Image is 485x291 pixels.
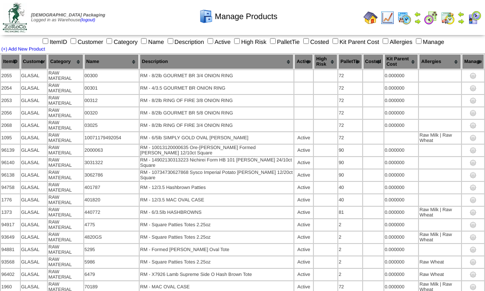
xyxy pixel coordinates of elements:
td: 0.000000 [384,269,419,280]
th: Category [48,54,83,69]
td: 0.000000 [384,194,419,206]
td: RAW MATERIAL [48,95,83,106]
td: 4775 [84,219,139,231]
td: RM - 8/2lb RING OF FIRE 3/8 ONION RING [140,95,293,106]
div: Active [295,173,313,178]
img: cabinet.gif [199,9,213,24]
td: 1776 [1,194,20,206]
img: settings.gif [469,184,477,191]
td: RAW MATERIAL [48,107,83,119]
td: 0.000000 [384,70,419,82]
td: GLASAL [21,256,47,268]
img: line_graph.gif [380,11,395,25]
td: RM - 10013120000635 Ore-[PERSON_NAME] Formed [PERSON_NAME] 12/10ct Square [140,145,293,156]
td: 0.000000 [384,95,419,106]
th: Costed [363,54,383,69]
div: Active [295,210,313,215]
span: [DEMOGRAPHIC_DATA] Packaging [31,13,105,18]
img: settings.gif [469,246,477,253]
a: (logout) [80,18,95,23]
th: Manage [462,54,484,69]
td: RAW MATERIAL [48,132,83,144]
td: RM - X7926 Lamb Supreme Side O Hash Brown Tote [140,269,293,280]
div: Active [295,148,313,153]
input: Costed [303,38,309,44]
img: settings.gif [469,283,477,291]
input: Description [168,38,173,44]
td: 1095 [1,132,20,144]
td: RM - 14902130313223 Nichirei Form HB 101 [PERSON_NAME] 24/10ct Square [140,157,293,169]
td: RM - Formed [PERSON_NAME] Oval Tote [140,244,293,256]
img: arrowright.gif [458,18,465,25]
div: Active [295,185,313,190]
td: RAW MATERIAL [48,219,83,231]
td: 2068 [1,120,20,131]
td: RM - 8/2lb GOURMET BR 5/8 ONION RING [140,107,293,119]
td: 90 [338,145,362,156]
img: settings.gif [469,271,477,278]
img: settings.gif [469,172,477,179]
td: 0.000000 [384,145,419,156]
td: RAW MATERIAL [48,83,83,94]
td: 0.000000 [384,182,419,193]
td: GLASAL [21,107,47,119]
td: GLASAL [21,194,47,206]
td: 00320 [84,107,139,119]
td: 401820 [84,194,139,206]
input: Kit Parent Cost [332,38,338,44]
td: 0.000000 [384,157,419,169]
img: arrowright.gif [414,18,421,25]
td: GLASAL [21,269,47,280]
td: RM - 6/5lb SIMPLY GOLD OVAL [PERSON_NAME] [140,132,293,144]
td: 10071179492054 [84,132,139,144]
label: Description [166,39,204,45]
input: Allergies [383,38,388,44]
td: 2056 [1,107,20,119]
td: GLASAL [21,182,47,193]
input: Manage [416,38,422,44]
td: GLASAL [21,232,47,243]
label: Name [139,39,164,45]
label: Costed [301,39,329,45]
td: 0.000000 [384,169,419,181]
div: Active [295,160,313,165]
td: RAW MATERIAL [48,70,83,82]
td: GLASAL [21,120,47,131]
td: GLASAL [21,157,47,169]
img: calendarcustomer.gif [467,11,481,25]
td: 5295 [84,244,139,256]
th: Allergies [419,54,461,69]
label: High Risk [232,39,266,45]
td: RAW MATERIAL [48,207,83,218]
td: 93568 [1,256,20,268]
td: RAW MATERIAL [48,244,83,256]
img: settings.gif [469,72,477,79]
img: settings.gif [469,110,477,117]
td: 3062786 [84,169,139,181]
td: 72 [338,95,362,106]
td: 2000063 [84,145,139,156]
img: settings.gif [469,259,477,266]
td: GLASAL [21,132,47,144]
td: 2054 [1,83,20,94]
td: 90 [338,157,362,169]
input: Customer [70,38,76,44]
img: arrowleft.gif [414,11,421,18]
label: Allergies [381,39,412,45]
td: RAW MATERIAL [48,169,83,181]
img: settings.gif [469,134,477,142]
th: Kit Parent Cost [384,54,419,69]
div: Active [295,197,313,203]
input: PalletTie [270,38,276,44]
label: Manage [414,39,444,45]
td: RAW MATERIAL [48,157,83,169]
td: RM - 8/2lb GOURMET BR 3/4 ONION RING [140,70,293,82]
td: 94917 [1,219,20,231]
img: zoroco-logo-small.webp [3,3,27,32]
td: GLASAL [21,207,47,218]
div: Active [295,284,313,290]
a: (+) Add New Product [1,47,45,52]
td: RAW MATERIAL [48,182,83,193]
td: 00301 [84,83,139,94]
td: 72 [338,120,362,131]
